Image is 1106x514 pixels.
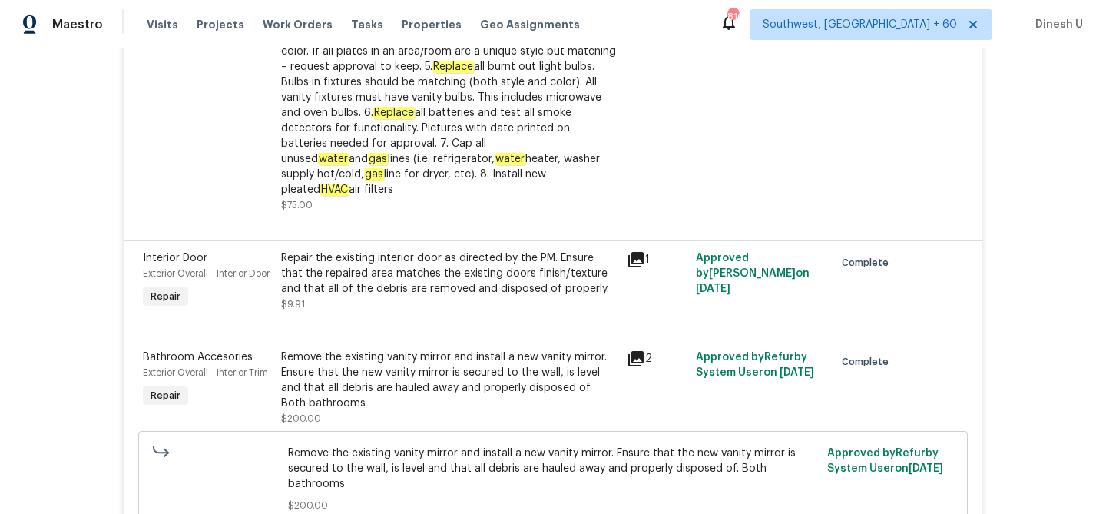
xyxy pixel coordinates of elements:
[727,9,738,25] div: 816
[281,201,313,210] span: $75.00
[827,448,943,474] span: Approved by Refurby System User on
[143,368,268,377] span: Exterior Overall - Interior Trim
[373,107,415,119] em: Replace
[842,354,895,370] span: Complete
[1029,17,1083,32] span: Dinesh U
[364,168,384,181] em: gas
[627,250,687,269] div: 1
[696,352,814,378] span: Approved by Refurby System User on
[368,153,388,165] em: gas
[318,153,349,165] em: water
[143,269,270,278] span: Exterior Overall - Interior Door
[143,253,207,264] span: Interior Door
[288,498,819,513] span: $200.00
[143,352,253,363] span: Bathroom Accesories
[909,463,943,474] span: [DATE]
[696,284,730,294] span: [DATE]
[197,17,244,32] span: Projects
[432,61,474,73] em: Replace
[842,255,895,270] span: Complete
[288,446,819,492] span: Remove the existing vanity mirror and install a new vanity mirror. Ensure that the new vanity mir...
[627,350,687,368] div: 2
[696,253,810,294] span: Approved by [PERSON_NAME] on
[320,184,349,196] em: HVAC
[402,17,462,32] span: Properties
[52,17,103,32] span: Maestro
[263,17,333,32] span: Work Orders
[147,17,178,32] span: Visits
[351,19,383,30] span: Tasks
[780,367,814,378] span: [DATE]
[281,250,618,297] div: Repair the existing interior door as directed by the PM. Ensure that the repaired area matches th...
[281,300,305,309] span: $9.91
[281,350,618,411] div: Remove the existing vanity mirror and install a new vanity mirror. Ensure that the new vanity mir...
[480,17,580,32] span: Geo Assignments
[281,414,321,423] span: $200.00
[144,289,187,304] span: Repair
[763,17,957,32] span: Southwest, [GEOGRAPHIC_DATA] + 60
[495,153,525,165] em: water
[144,388,187,403] span: Repair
